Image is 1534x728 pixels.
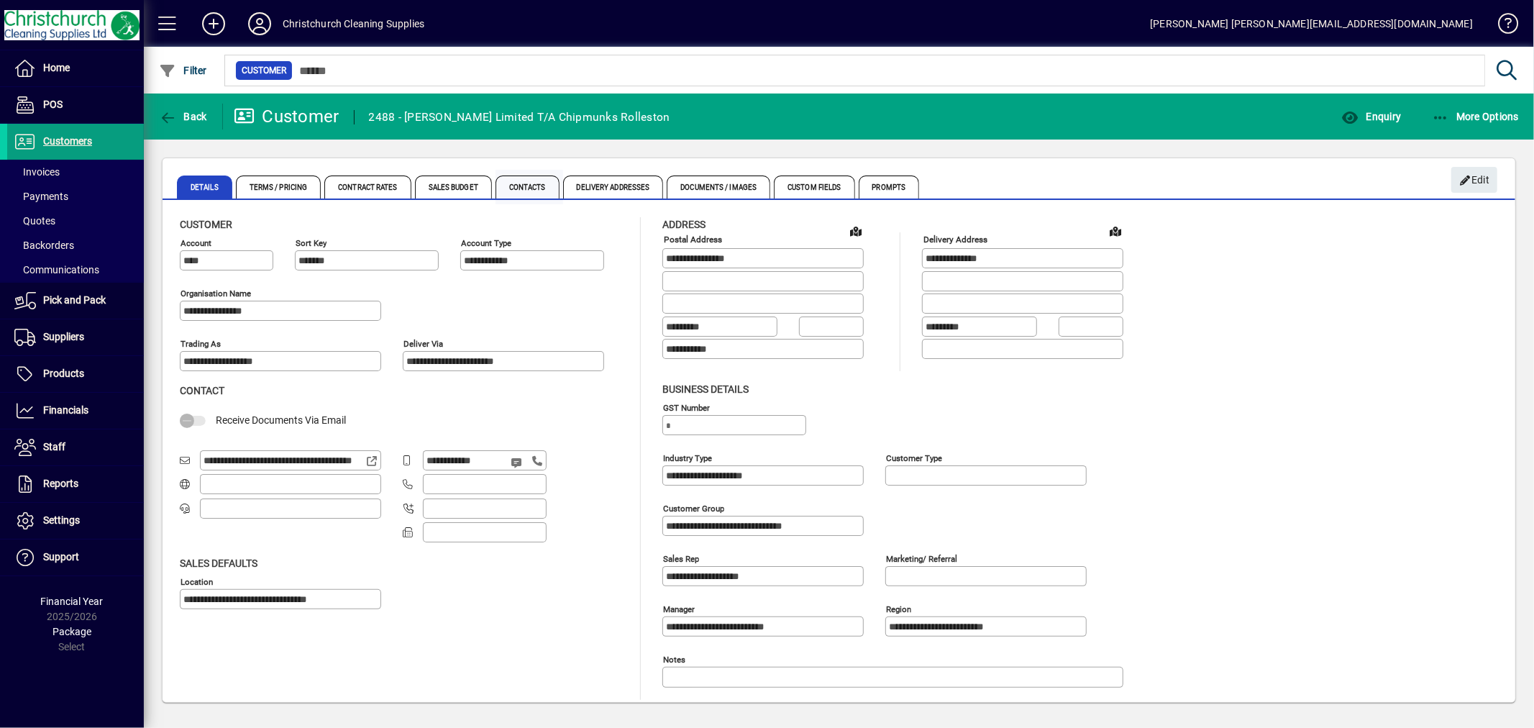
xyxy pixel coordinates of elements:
a: Knowledge Base [1487,3,1516,50]
a: Payments [7,184,144,209]
span: Prompts [859,176,920,199]
span: Contract Rates [324,176,411,199]
span: Settings [43,514,80,526]
button: Back [155,104,211,129]
mat-label: Customer type [886,452,942,463]
span: Invoices [14,166,60,178]
span: Business details [662,383,749,395]
a: Settings [7,503,144,539]
mat-label: Account [181,238,211,248]
app-page-header-button: Back [144,104,223,129]
span: Backorders [14,240,74,251]
a: Products [7,356,144,392]
span: Sales Budget [415,176,492,199]
a: View on map [1104,219,1127,242]
span: POS [43,99,63,110]
a: Pick and Pack [7,283,144,319]
span: Quotes [14,215,55,227]
button: Edit [1451,167,1497,193]
span: Products [43,368,84,379]
div: Customer [234,105,339,128]
a: Suppliers [7,319,144,355]
span: Customers [43,135,92,147]
span: Customer [180,219,232,230]
span: Details [177,176,232,199]
mat-label: Account Type [461,238,511,248]
button: Add [191,11,237,37]
mat-label: Location [181,576,213,586]
span: Communications [14,264,99,276]
mat-label: GST Number [663,402,710,412]
a: Financials [7,393,144,429]
mat-label: Manager [663,604,695,614]
span: Back [159,111,207,122]
span: Filter [159,65,207,76]
span: More Options [1432,111,1520,122]
mat-label: Notes [663,654,685,664]
a: Reports [7,466,144,502]
a: Staff [7,429,144,465]
a: Backorders [7,233,144,258]
mat-label: Customer group [663,503,724,513]
span: Documents / Images [667,176,770,199]
mat-label: Marketing/ Referral [886,553,957,563]
span: Reports [43,478,78,489]
span: Contacts [496,176,560,199]
button: Filter [155,58,211,83]
a: Communications [7,258,144,282]
mat-label: Organisation name [181,288,251,299]
mat-label: Trading as [181,339,221,349]
span: Suppliers [43,331,84,342]
span: Customer [242,63,286,78]
span: Terms / Pricing [236,176,321,199]
div: 2488 - [PERSON_NAME] Limited T/A Chipmunks Rolleston [369,106,670,129]
span: Financials [43,404,88,416]
a: Quotes [7,209,144,233]
span: Pick and Pack [43,294,106,306]
span: Edit [1459,168,1490,192]
span: Enquiry [1341,111,1401,122]
a: POS [7,87,144,123]
span: Receive Documents Via Email [216,414,346,426]
span: Staff [43,441,65,452]
span: Support [43,551,79,563]
button: Send SMS [501,445,535,480]
mat-label: Region [886,604,911,614]
div: [PERSON_NAME] [PERSON_NAME][EMAIL_ADDRESS][DOMAIN_NAME] [1150,12,1473,35]
span: Payments [14,191,68,202]
a: Invoices [7,160,144,184]
span: Address [662,219,706,230]
span: Package [52,626,91,637]
button: More Options [1428,104,1523,129]
span: Custom Fields [774,176,854,199]
span: Financial Year [41,596,104,607]
span: Home [43,62,70,73]
a: View on map [844,219,867,242]
div: Christchurch Cleaning Supplies [283,12,424,35]
a: Home [7,50,144,86]
a: Support [7,540,144,575]
span: Contact [180,385,224,396]
mat-label: Sales rep [663,553,699,563]
span: Delivery Addresses [563,176,664,199]
span: Sales defaults [180,558,257,569]
mat-label: Deliver via [403,339,443,349]
button: Enquiry [1338,104,1405,129]
mat-label: Industry type [663,452,712,463]
button: Profile [237,11,283,37]
mat-label: Sort key [296,238,327,248]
